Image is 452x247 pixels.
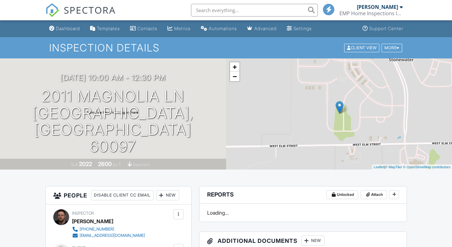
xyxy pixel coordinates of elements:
div: EMP Home Inspections Inc. [339,10,403,17]
a: Support Center [360,23,406,35]
div: 2022 [79,161,92,167]
span: Inspector [72,211,94,216]
a: Settings [284,23,314,35]
h3: [DATE] 10:00 am - 12:30 pm [60,73,166,82]
a: SPECTORA [45,9,116,22]
a: Advanced [245,23,279,35]
div: 2600 [98,161,112,167]
h1: Inspection Details [49,42,403,53]
a: Contacts [128,23,160,35]
a: Zoom in [230,62,239,72]
div: Templates [97,26,120,31]
span: SPECTORA [64,3,116,17]
span: Built [71,162,78,167]
img: The Best Home Inspection Software - Spectora [45,3,59,17]
div: Metrics [174,26,191,31]
a: [EMAIL_ADDRESS][DOMAIN_NAME] [72,232,145,239]
div: Dashboard [56,26,80,31]
h3: People [46,186,191,204]
a: Dashboard [47,23,82,35]
div: New [301,236,324,246]
a: © OpenStreetMap contributors [403,165,450,169]
h1: 2011 Magnolia Ln [GEOGRAPHIC_DATA], [GEOGRAPHIC_DATA] 60097 [10,88,216,155]
span: sq. ft. [113,162,121,167]
div: [PHONE_NUMBER] [80,227,114,232]
a: Leaflet [374,165,384,169]
div: Advanced [254,26,277,31]
div: Contacts [137,26,157,31]
div: More [382,43,402,52]
a: Automations (Basic) [198,23,239,35]
div: [PERSON_NAME] [357,4,398,10]
span: basement [133,162,150,167]
div: [PERSON_NAME] [72,217,113,226]
a: Metrics [165,23,193,35]
a: © MapTiler [385,165,402,169]
input: Search everything... [191,4,318,17]
div: Support Center [369,26,403,31]
div: Automations [209,26,237,31]
a: Templates [88,23,122,35]
a: Client View [344,45,381,50]
a: [PHONE_NUMBER] [72,226,145,232]
a: Zoom out [230,72,239,81]
div: [EMAIL_ADDRESS][DOMAIN_NAME] [80,233,145,238]
div: Disable Client CC Email [91,190,154,200]
div: New [156,190,179,200]
div: | [372,164,452,170]
div: Client View [344,43,379,52]
div: Settings [293,26,312,31]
